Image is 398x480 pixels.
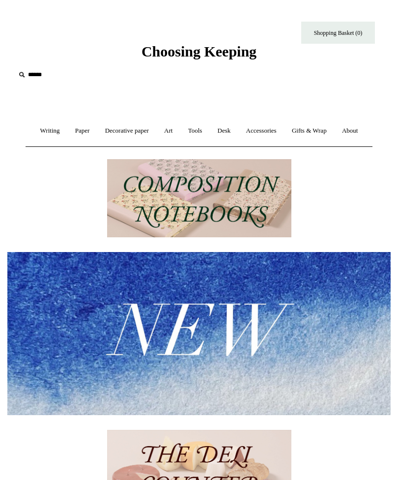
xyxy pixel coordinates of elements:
a: Gifts & Wrap [285,118,334,144]
a: Choosing Keeping [142,51,256,58]
a: Tools [181,118,209,144]
a: Art [157,118,179,144]
img: 202302 Composition ledgers.jpg__PID:69722ee6-fa44-49dd-a067-31375e5d54ec [107,159,291,238]
a: Shopping Basket (0) [301,22,375,44]
a: Accessories [239,118,284,144]
a: Decorative paper [98,118,156,144]
a: Writing [33,118,67,144]
a: Desk [211,118,238,144]
span: Choosing Keeping [142,43,256,59]
a: Paper [68,118,97,144]
a: About [335,118,365,144]
img: New.jpg__PID:f73bdf93-380a-4a35-bcfe-7823039498e1 [7,252,391,415]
